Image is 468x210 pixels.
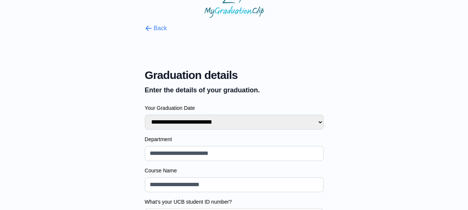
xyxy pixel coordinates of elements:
label: What’s your UCB student ID number? [145,198,324,206]
button: Back [145,24,167,33]
label: Department [145,136,324,143]
label: Course Name [145,167,324,174]
label: Your Graduation Date [145,104,324,112]
span: Graduation details [145,69,324,82]
p: Enter the details of your graduation. [145,85,324,95]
